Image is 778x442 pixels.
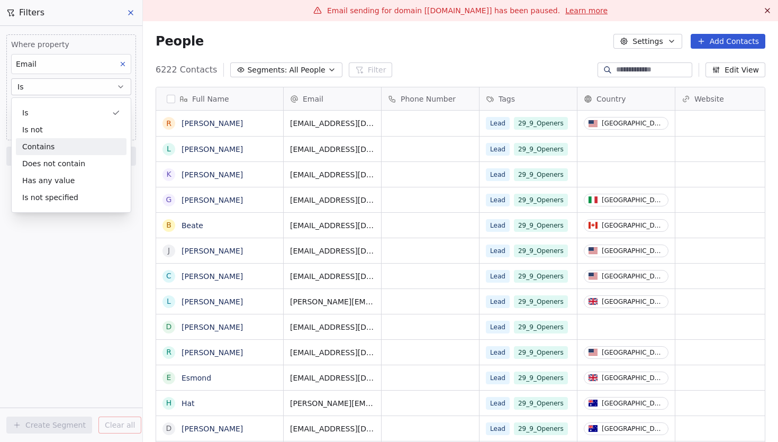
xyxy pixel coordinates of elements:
a: [PERSON_NAME] [182,170,243,179]
span: People [156,33,204,49]
a: Beate [182,221,203,230]
span: Lead [486,219,510,232]
div: H [166,398,172,409]
div: L [167,143,171,155]
div: Phone Number [382,87,479,110]
span: Lead [486,270,510,283]
div: [GEOGRAPHIC_DATA] [602,298,664,305]
div: D [166,321,172,332]
span: Lead [486,245,510,257]
span: [EMAIL_ADDRESS][DOMAIN_NAME] [290,373,375,383]
button: Settings [613,34,682,49]
span: Lead [486,397,510,410]
span: [EMAIL_ADDRESS][DOMAIN_NAME] [290,169,375,180]
span: [EMAIL_ADDRESS][DOMAIN_NAME] [290,322,375,332]
a: Hat [182,399,195,408]
a: [PERSON_NAME] [182,297,243,306]
span: Lead [486,372,510,384]
div: G [166,194,172,205]
div: [GEOGRAPHIC_DATA] [602,374,664,382]
span: [EMAIL_ADDRESS][DOMAIN_NAME] [290,246,375,256]
span: [EMAIL_ADDRESS][DOMAIN_NAME] [290,347,375,358]
a: Learn more [565,5,608,16]
span: [EMAIL_ADDRESS][DOMAIN_NAME] [290,271,375,282]
span: Country [596,94,626,104]
div: Suggestions [12,104,131,206]
span: 29_9_Openers [514,194,568,206]
span: [EMAIL_ADDRESS][DOMAIN_NAME] [290,423,375,434]
div: R [166,347,171,358]
div: Website [675,87,773,110]
div: [GEOGRAPHIC_DATA] [602,273,664,280]
div: Full Name [156,87,283,110]
div: [GEOGRAPHIC_DATA] [602,400,664,407]
a: [PERSON_NAME] [182,196,243,204]
div: Does not contain [16,155,126,172]
span: 29_9_Openers [514,372,568,384]
a: [PERSON_NAME] [182,119,243,128]
button: Filter [349,62,393,77]
span: 29_9_Openers [514,295,568,308]
div: Tags [480,87,577,110]
a: [PERSON_NAME] [182,145,243,154]
div: Contains [16,138,126,155]
a: [PERSON_NAME] [182,425,243,433]
div: E [167,372,171,383]
span: [EMAIL_ADDRESS][DOMAIN_NAME] [290,220,375,231]
span: Lead [486,346,510,359]
span: 29_9_Openers [514,422,568,435]
span: Lead [486,295,510,308]
span: [EMAIL_ADDRESS][DOMAIN_NAME] [290,195,375,205]
span: All People [289,65,325,76]
span: Lead [486,422,510,435]
span: Full Name [192,94,229,104]
span: 29_9_Openers [514,219,568,232]
span: Lead [486,143,510,156]
span: Lead [486,117,510,130]
span: Lead [486,168,510,181]
span: Lead [486,321,510,333]
span: 29_9_Openers [514,321,568,333]
div: c [166,270,171,282]
span: Tags [499,94,515,104]
button: Edit View [705,62,765,77]
a: [PERSON_NAME] [182,272,243,281]
span: [EMAIL_ADDRESS][DOMAIN_NAME] [290,144,375,155]
span: 29_9_Openers [514,270,568,283]
div: [GEOGRAPHIC_DATA] [602,247,664,255]
div: Is not specified [16,189,126,206]
span: Phone Number [401,94,456,104]
button: Add Contacts [691,34,765,49]
span: Website [694,94,724,104]
a: [PERSON_NAME] [182,348,243,357]
a: [PERSON_NAME] [182,247,243,255]
span: 6222 Contacts [156,64,217,76]
div: B [166,220,171,231]
span: Lead [486,194,510,206]
span: Email [303,94,323,104]
div: D [166,423,172,434]
span: Email sending for domain [[DOMAIN_NAME]] has been paused. [327,6,560,15]
div: J [168,245,170,256]
span: [PERSON_NAME][EMAIL_ADDRESS][PERSON_NAME][DOMAIN_NAME] [290,296,375,307]
span: 29_9_Openers [514,117,568,130]
a: [PERSON_NAME] [182,323,243,331]
span: 29_9_Openers [514,168,568,181]
div: Is [16,104,126,121]
div: Is not [16,121,126,138]
span: 29_9_Openers [514,397,568,410]
span: Segments: [247,65,287,76]
div: [GEOGRAPHIC_DATA] [602,425,664,432]
span: 29_9_Openers [514,245,568,257]
div: R [166,118,171,129]
div: K [166,169,171,180]
span: 29_9_Openers [514,346,568,359]
span: [PERSON_NAME][EMAIL_ADDRESS][DOMAIN_NAME] [290,398,375,409]
span: [EMAIL_ADDRESS][DOMAIN_NAME] [290,118,375,129]
div: [GEOGRAPHIC_DATA] [602,196,664,204]
div: Country [577,87,675,110]
div: [GEOGRAPHIC_DATA] [602,349,664,356]
div: L [167,296,171,307]
div: [GEOGRAPHIC_DATA] [602,222,664,229]
div: [GEOGRAPHIC_DATA] [602,120,664,127]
